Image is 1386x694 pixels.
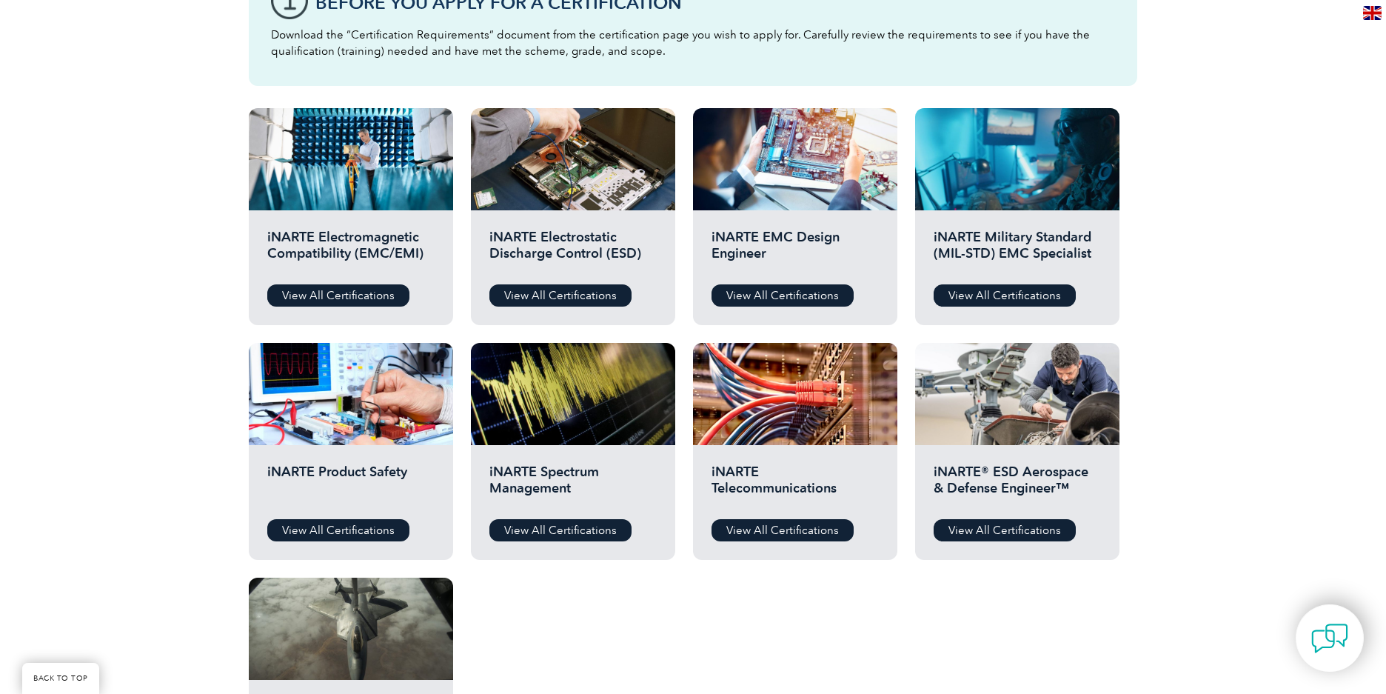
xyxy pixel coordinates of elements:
[489,519,632,541] a: View All Certifications
[267,519,409,541] a: View All Certifications
[271,27,1115,59] p: Download the “Certification Requirements” document from the certification page you wish to apply ...
[712,284,854,307] a: View All Certifications
[934,284,1076,307] a: View All Certifications
[22,663,99,694] a: BACK TO TOP
[712,229,879,273] h2: iNARTE EMC Design Engineer
[712,519,854,541] a: View All Certifications
[267,464,435,508] h2: iNARTE Product Safety
[1311,620,1348,657] img: contact-chat.png
[489,229,657,273] h2: iNARTE Electrostatic Discharge Control (ESD)
[712,464,879,508] h2: iNARTE Telecommunications
[934,464,1101,508] h2: iNARTE® ESD Aerospace & Defense Engineer™
[489,464,657,508] h2: iNARTE Spectrum Management
[1363,6,1382,20] img: en
[934,229,1101,273] h2: iNARTE Military Standard (MIL-STD) EMC Specialist
[934,519,1076,541] a: View All Certifications
[267,284,409,307] a: View All Certifications
[267,229,435,273] h2: iNARTE Electromagnetic Compatibility (EMC/EMI)
[489,284,632,307] a: View All Certifications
